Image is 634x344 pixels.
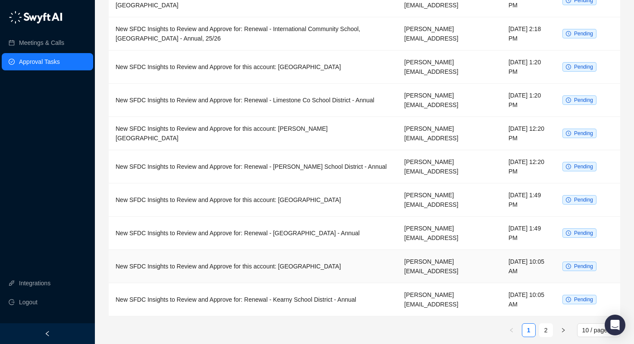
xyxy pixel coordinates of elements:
[574,64,593,70] span: Pending
[109,217,397,250] td: New SFDC Insights to Review and Approve for: Renewal - [GEOGRAPHIC_DATA] - Annual
[9,11,63,24] img: logo-05li4sbe.png
[605,315,625,335] div: Open Intercom Messenger
[397,250,502,283] td: [PERSON_NAME][EMAIL_ADDRESS]
[109,84,397,117] td: New SFDC Insights to Review and Approve for: Renewal - Limestone Co School District - Annual
[502,183,556,217] td: [DATE] 1:49 PM
[561,328,566,333] span: right
[109,250,397,283] td: New SFDC Insights to Review and Approve for this account: [GEOGRAPHIC_DATA]
[109,117,397,150] td: New SFDC Insights to Review and Approve for this account: [PERSON_NAME][GEOGRAPHIC_DATA]
[109,283,397,316] td: New SFDC Insights to Review and Approve for: Renewal - Kearny School District - Annual
[566,64,571,69] span: clock-circle
[109,50,397,84] td: New SFDC Insights to Review and Approve for this account: [GEOGRAPHIC_DATA]
[502,50,556,84] td: [DATE] 1:20 PM
[566,131,571,136] span: clock-circle
[566,164,571,169] span: clock-circle
[577,323,620,337] div: Page Size
[109,17,397,50] td: New SFDC Insights to Review and Approve for: Renewal - International Community School, [GEOGRAPHI...
[566,98,571,103] span: clock-circle
[397,283,502,316] td: [PERSON_NAME][EMAIL_ADDRESS]
[566,197,571,202] span: clock-circle
[566,31,571,36] span: clock-circle
[9,299,15,305] span: logout
[397,117,502,150] td: [PERSON_NAME][EMAIL_ADDRESS]
[44,331,50,337] span: left
[397,17,502,50] td: [PERSON_NAME][EMAIL_ADDRESS]
[574,297,593,303] span: Pending
[502,17,556,50] td: [DATE] 2:18 PM
[502,250,556,283] td: [DATE] 10:05 AM
[109,150,397,183] td: New SFDC Insights to Review and Approve for: Renewal - [PERSON_NAME] School District - Annual
[566,297,571,302] span: clock-circle
[502,150,556,183] td: [DATE] 12:20 PM
[574,263,593,269] span: Pending
[574,197,593,203] span: Pending
[109,183,397,217] td: New SFDC Insights to Review and Approve for this account: [GEOGRAPHIC_DATA]
[502,217,556,250] td: [DATE] 1:49 PM
[502,117,556,150] td: [DATE] 12:20 PM
[397,84,502,117] td: [PERSON_NAME][EMAIL_ADDRESS]
[574,164,593,170] span: Pending
[502,283,556,316] td: [DATE] 10:05 AM
[19,294,38,311] span: Logout
[19,53,60,70] a: Approval Tasks
[522,324,535,337] a: 1
[397,150,502,183] td: [PERSON_NAME][EMAIL_ADDRESS]
[19,275,50,292] a: Integrations
[582,324,615,337] span: 10 / page
[556,323,570,337] button: right
[539,323,553,337] li: 2
[397,183,502,217] td: [PERSON_NAME][EMAIL_ADDRESS]
[509,328,514,333] span: left
[522,323,536,337] li: 1
[556,323,570,337] li: Next Page
[505,323,518,337] button: left
[397,217,502,250] td: [PERSON_NAME][EMAIL_ADDRESS]
[566,230,571,236] span: clock-circle
[397,50,502,84] td: [PERSON_NAME][EMAIL_ADDRESS]
[574,230,593,236] span: Pending
[540,324,552,337] a: 2
[566,264,571,269] span: clock-circle
[574,97,593,103] span: Pending
[505,323,518,337] li: Previous Page
[19,34,64,51] a: Meetings & Calls
[502,84,556,117] td: [DATE] 1:20 PM
[574,31,593,37] span: Pending
[574,130,593,136] span: Pending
